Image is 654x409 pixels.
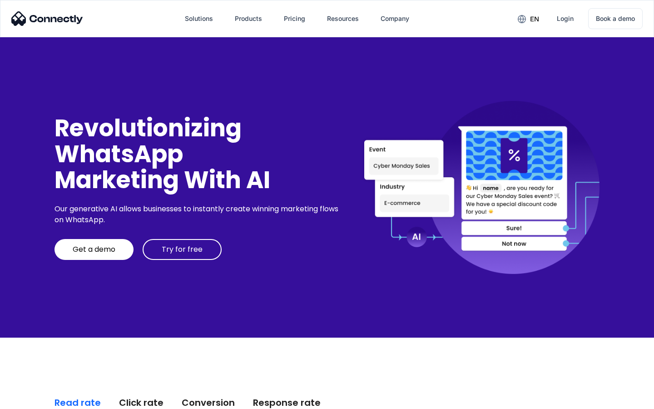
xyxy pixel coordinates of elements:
aside: Language selected: English [9,393,54,406]
img: Connectly Logo [11,11,83,26]
div: Company [381,12,409,25]
div: Pricing [284,12,305,25]
ul: Language list [18,393,54,406]
a: Pricing [277,8,312,30]
div: Response rate [253,396,321,409]
div: Get a demo [73,245,115,254]
div: Read rate [54,396,101,409]
div: Revolutionizing WhatsApp Marketing With AI [54,115,342,193]
div: Our generative AI allows businesses to instantly create winning marketing flows on WhatsApp. [54,204,342,225]
div: Login [557,12,574,25]
a: Try for free [143,239,222,260]
div: Products [235,12,262,25]
a: Login [550,8,581,30]
div: Conversion [182,396,235,409]
a: Book a demo [588,8,643,29]
div: Resources [327,12,359,25]
a: Get a demo [54,239,134,260]
div: Try for free [162,245,203,254]
div: Click rate [119,396,163,409]
div: Solutions [185,12,213,25]
div: en [530,13,539,25]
